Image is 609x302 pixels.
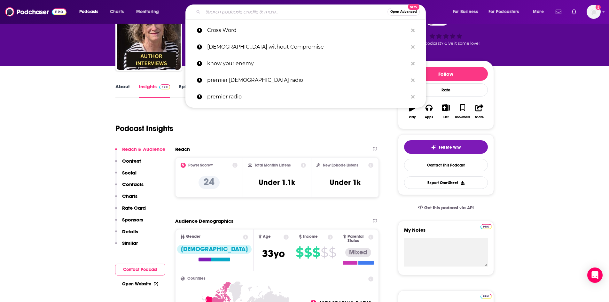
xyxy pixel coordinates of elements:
span: Charts [110,7,124,16]
span: Logged in as smacnaughton [587,5,601,19]
span: $ [329,247,336,258]
p: Reach & Audience [122,146,165,152]
div: Rate [404,83,488,97]
span: Gender [186,235,200,239]
button: Sponsors [115,217,143,228]
span: $ [304,247,312,258]
button: Contact Podcast [115,264,165,275]
h2: Audience Demographics [175,218,233,224]
button: Details [115,228,138,240]
button: Share [471,100,488,123]
label: My Notes [404,227,488,238]
button: Charts [115,193,137,205]
span: Parental Status [347,235,367,243]
div: [DEMOGRAPHIC_DATA] [177,245,252,254]
a: Pro website [480,223,492,229]
p: premier christian radio [207,72,408,89]
h3: Under 1k [330,178,361,187]
button: Export One-Sheet [404,176,488,189]
a: Contact This Podcast [404,159,488,171]
a: Show notifications dropdown [569,6,579,17]
a: About [115,83,130,98]
button: List [437,100,454,123]
img: Podchaser Pro [159,84,170,89]
div: List [443,115,449,119]
p: Contacts [122,181,144,187]
span: Good podcast? Give it some love! [412,41,480,46]
h3: Under 1.1k [259,178,295,187]
button: Social [115,170,137,182]
a: Charts [106,7,128,17]
button: Bookmark [454,100,471,123]
span: Countries [187,276,206,281]
h2: Power Score™ [188,163,213,167]
button: tell me why sparkleTell Me Why [404,140,488,154]
a: premier [DEMOGRAPHIC_DATA] radio [185,72,426,89]
div: Search podcasts, credits, & more... [191,4,432,19]
span: 33 yo [262,247,285,260]
a: premier radio [185,89,426,105]
span: Monitoring [136,7,159,16]
a: Open Website [122,281,158,287]
p: Details [122,228,138,235]
a: know your enemy [185,55,426,72]
span: For Podcasters [488,7,519,16]
a: Episodes137 [179,83,210,98]
p: know your enemy [207,55,408,72]
input: Search podcasts, credits, & more... [203,7,387,17]
button: Content [115,158,141,170]
span: Income [303,235,318,239]
p: Charts [122,193,137,199]
span: Get this podcast via API [424,205,474,211]
p: Content [122,158,141,164]
img: User Profile [587,5,601,19]
button: Play [404,100,421,123]
span: $ [321,247,328,258]
button: Apps [421,100,437,123]
button: Contacts [115,181,144,193]
a: Show notifications dropdown [553,6,564,17]
span: Tell Me Why [439,145,461,150]
div: 24Good podcast? Give it some love! [398,10,494,50]
button: Show profile menu [587,5,601,19]
a: Cross Word [185,22,426,39]
svg: Add a profile image [596,5,601,10]
button: Follow [404,67,488,81]
a: Get this podcast via API [413,200,479,216]
a: [DEMOGRAPHIC_DATA] without Compromise [185,39,426,55]
p: Social [122,170,137,176]
button: Open AdvancedNew [387,8,420,16]
div: Apps [425,115,433,119]
button: Similar [115,240,138,252]
span: Age [263,235,271,239]
p: 24 [199,176,220,189]
h2: Total Monthly Listens [254,163,291,167]
img: Podchaser Pro [480,224,492,229]
p: Cross Word [207,22,408,39]
span: Podcasts [79,7,98,16]
div: Share [475,115,484,119]
a: InsightsPodchaser Pro [139,83,170,98]
button: open menu [132,7,167,17]
div: Mixed [345,248,371,257]
div: Open Intercom Messenger [587,267,603,283]
span: $ [312,247,320,258]
div: Play [409,115,416,119]
h1: Podcast Insights [115,124,173,133]
a: Pro website [480,293,492,299]
img: Cross Word [117,6,181,70]
span: Open Advanced [390,10,417,13]
img: Podchaser Pro [480,294,492,299]
span: More [533,7,544,16]
button: open menu [528,7,552,17]
p: premier radio [207,89,408,105]
button: open menu [448,7,486,17]
p: Similar [122,240,138,246]
span: $ [296,247,303,258]
img: Podchaser - Follow, Share and Rate Podcasts [5,6,66,18]
span: New [408,4,419,10]
button: open menu [75,7,106,17]
h2: Reach [175,146,190,152]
